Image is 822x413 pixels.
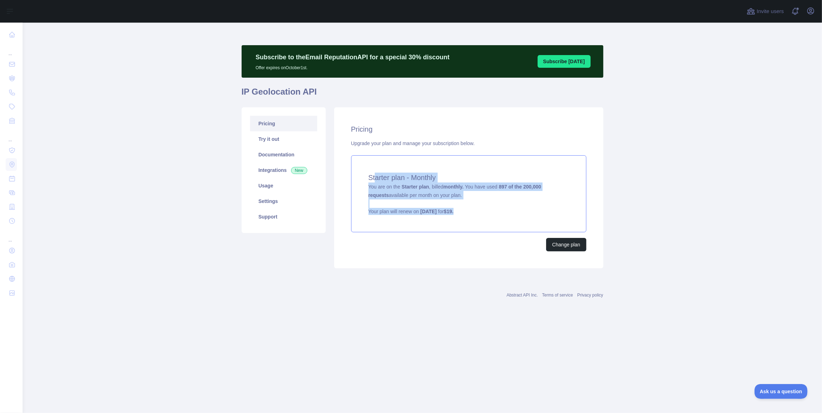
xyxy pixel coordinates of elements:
a: Documentation [250,147,317,162]
h1: IP Geolocation API [242,86,603,103]
strong: monthly. [443,184,463,190]
button: Change plan [546,238,586,251]
button: Invite users [745,6,785,17]
a: Pricing [250,116,317,131]
h2: Pricing [351,124,586,134]
a: Privacy policy [577,293,603,298]
div: ... [6,42,17,56]
button: Subscribe [DATE] [538,55,591,68]
div: Upgrade your plan and manage your subscription below. [351,140,586,147]
a: Usage [250,178,317,193]
iframe: Toggle Customer Support [755,384,808,399]
strong: [DATE] [420,209,437,214]
strong: Starter plan [402,184,429,190]
h4: Starter plan - Monthly [368,173,569,182]
strong: $ 19 . [444,209,454,214]
div: ... [6,128,17,143]
p: Your plan will renew on for [368,208,569,215]
span: You are on the , billed You have used available per month on your plan. [368,184,569,215]
p: Subscribe to the Email Reputation API for a special 30 % discount [256,52,450,62]
span: New [291,167,307,174]
div: ... [6,229,17,243]
p: Offer expires on October 1st. [256,62,450,71]
a: Abstract API Inc. [507,293,538,298]
span: Invite users [757,7,784,16]
a: Settings [250,193,317,209]
a: Terms of service [542,293,573,298]
a: Integrations New [250,162,317,178]
a: Support [250,209,317,225]
a: Try it out [250,131,317,147]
